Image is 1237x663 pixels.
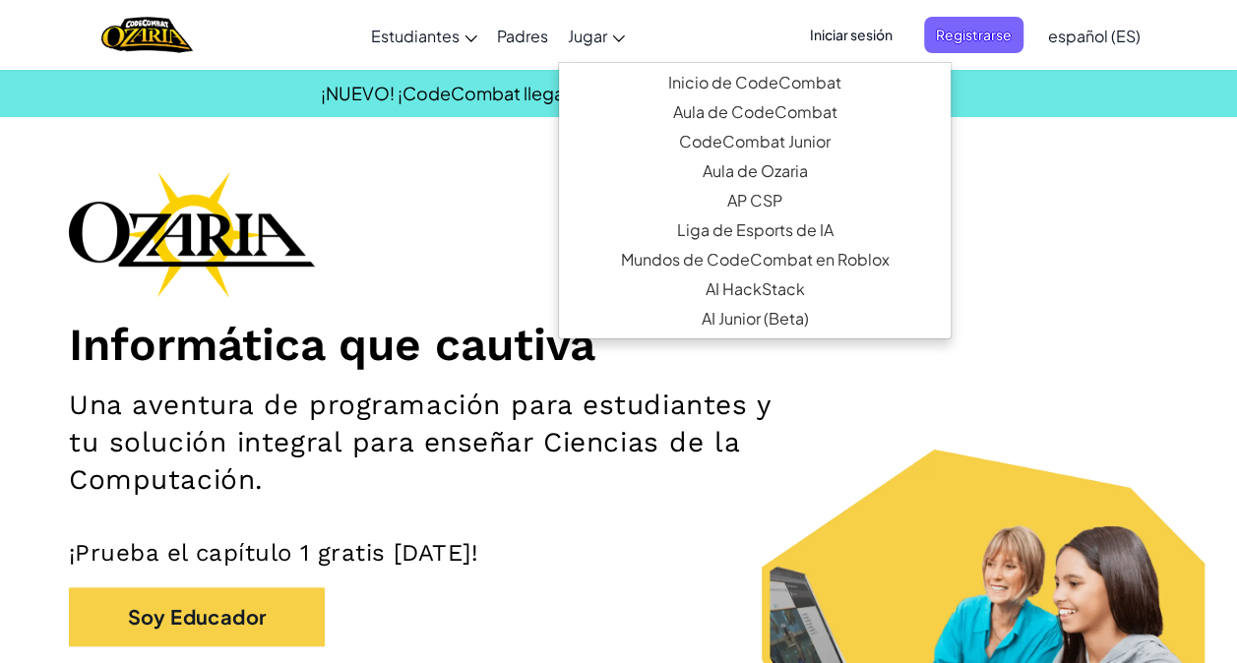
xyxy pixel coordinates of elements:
[568,26,607,46] span: Jugar
[559,68,951,97] a: Inicio de CodeCombatCon acceso a los 530 niveles y características exclusivas como mascotas, obje...
[69,387,805,499] h2: Una aventura de programación para estudiantes y tu solución integral para enseñar Ciencias de la ...
[361,9,487,62] a: Estudiantes
[1038,9,1150,62] a: español (ES)
[69,171,315,297] img: Ozaria branding logo
[559,274,951,304] a: AI HackStackLa primera herramienta de IA generativa específicamente creada para los nuevos en IA ...
[558,9,635,62] a: Jugar
[559,186,951,215] a: AP CSPRespaldado por la Junta Universitaria, nuestro plan de estudios AP CSP ofrece herramientas ...
[69,587,325,646] button: Soy Educador
[559,215,951,245] a: Liga de Esports de IAUna plataforma de esports de codificación competitiva épica que fomenta la p...
[559,127,951,156] a: CodeCombat JuniorNuestro plan de estudios insignia para K-5 presenta una progresión de niveles de...
[321,82,773,104] span: ¡NUEVO! ¡CodeCombat llega a [GEOGRAPHIC_DATA]!
[924,17,1023,53] button: Registrarse
[487,9,558,62] a: Padres
[559,156,951,186] a: Aula de OzariaUna narrativa encantadora de aventura de codificación que establece los fundamentos...
[101,15,193,55] img: Home
[1048,26,1141,46] span: español (ES)
[559,97,951,127] a: Aula de CodeCombat
[69,538,1168,568] p: ¡Prueba el capítulo 1 gratis [DATE]!
[559,245,951,274] a: Mundos de CodeCombat en RobloxEste MMORPG enseña a programar en Lua y proporciona una plataforma ...
[371,26,460,46] span: Estudiantes
[798,17,904,53] button: Iniciar sesión
[101,15,193,55] a: Ozaria by CodeCombat logo
[559,304,951,333] a: AI Junior (Beta)Introduce AI generativo multimodal en una plataforma simple e intuitiva diseñada ...
[69,317,1168,372] h1: Informática que cautiva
